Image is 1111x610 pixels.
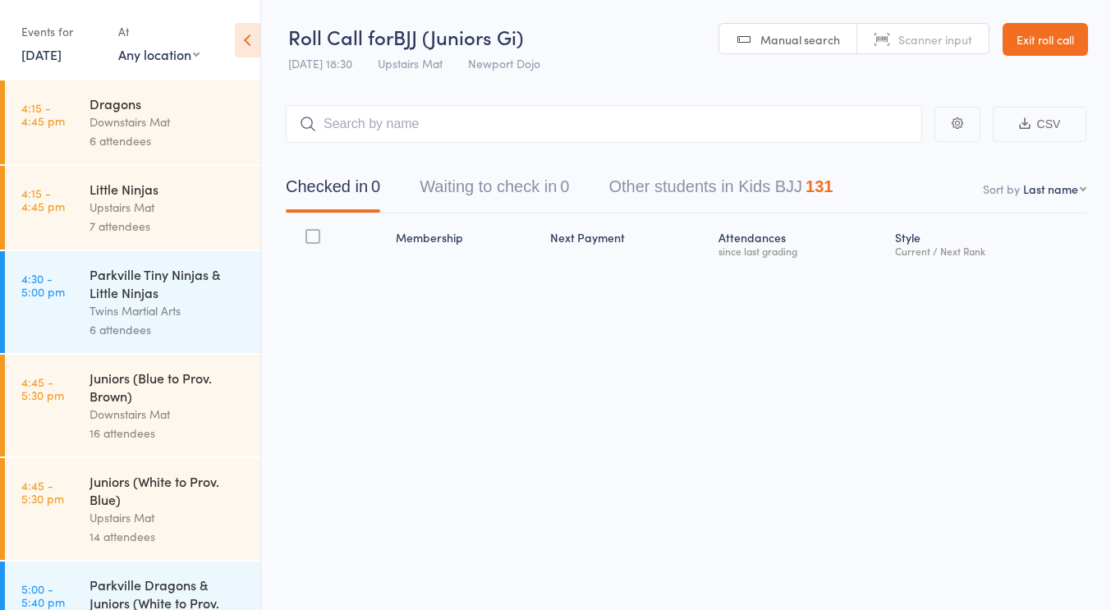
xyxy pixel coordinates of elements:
[118,18,200,45] div: At
[21,479,64,505] time: 4:45 - 5:30 pm
[286,169,380,213] button: Checked in0
[560,177,569,195] div: 0
[895,245,1080,256] div: Current / Next Rank
[90,472,246,508] div: Juniors (White to Prov. Blue)
[90,112,246,131] div: Downstairs Mat
[371,177,380,195] div: 0
[712,221,888,264] div: Atten­dances
[983,181,1020,197] label: Sort by
[393,23,523,50] span: BJJ (Juniors Gi)
[544,221,712,264] div: Next Payment
[90,265,246,301] div: Parkville Tiny Ninjas & Little Ninjas
[21,186,65,213] time: 4:15 - 4:45 pm
[286,105,922,143] input: Search by name
[420,169,569,213] button: Waiting to check in0
[90,527,246,546] div: 14 attendees
[90,180,246,198] div: Little Ninjas
[898,31,972,48] span: Scanner input
[90,424,246,443] div: 16 attendees
[90,217,246,236] div: 7 attendees
[90,301,246,320] div: Twins Martial Arts
[888,221,1086,264] div: Style
[5,355,260,456] a: 4:45 -5:30 pmJuniors (Blue to Prov. Brown)Downstairs Mat16 attendees
[90,508,246,527] div: Upstairs Mat
[993,107,1086,142] button: CSV
[288,23,393,50] span: Roll Call for
[5,80,260,164] a: 4:15 -4:45 pmDragonsDownstairs Mat6 attendees
[21,272,65,298] time: 4:30 - 5:00 pm
[288,55,352,71] span: [DATE] 18:30
[90,369,246,405] div: Juniors (Blue to Prov. Brown)
[90,131,246,150] div: 6 attendees
[21,582,65,608] time: 5:00 - 5:40 pm
[90,405,246,424] div: Downstairs Mat
[608,169,833,213] button: Other students in Kids BJJ131
[21,375,64,401] time: 4:45 - 5:30 pm
[21,18,102,45] div: Events for
[21,101,65,127] time: 4:15 - 4:45 pm
[806,177,833,195] div: 131
[90,198,246,217] div: Upstairs Mat
[378,55,443,71] span: Upstairs Mat
[5,458,260,560] a: 4:45 -5:30 pmJuniors (White to Prov. Blue)Upstairs Mat14 attendees
[90,94,246,112] div: Dragons
[718,245,882,256] div: since last grading
[21,45,62,63] a: [DATE]
[1023,181,1078,197] div: Last name
[1003,23,1088,56] a: Exit roll call
[5,166,260,250] a: 4:15 -4:45 pmLittle NinjasUpstairs Mat7 attendees
[118,45,200,63] div: Any location
[389,221,544,264] div: Membership
[90,320,246,339] div: 6 attendees
[5,251,260,353] a: 4:30 -5:00 pmParkville Tiny Ninjas & Little NinjasTwins Martial Arts6 attendees
[760,31,840,48] span: Manual search
[468,55,540,71] span: Newport Dojo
